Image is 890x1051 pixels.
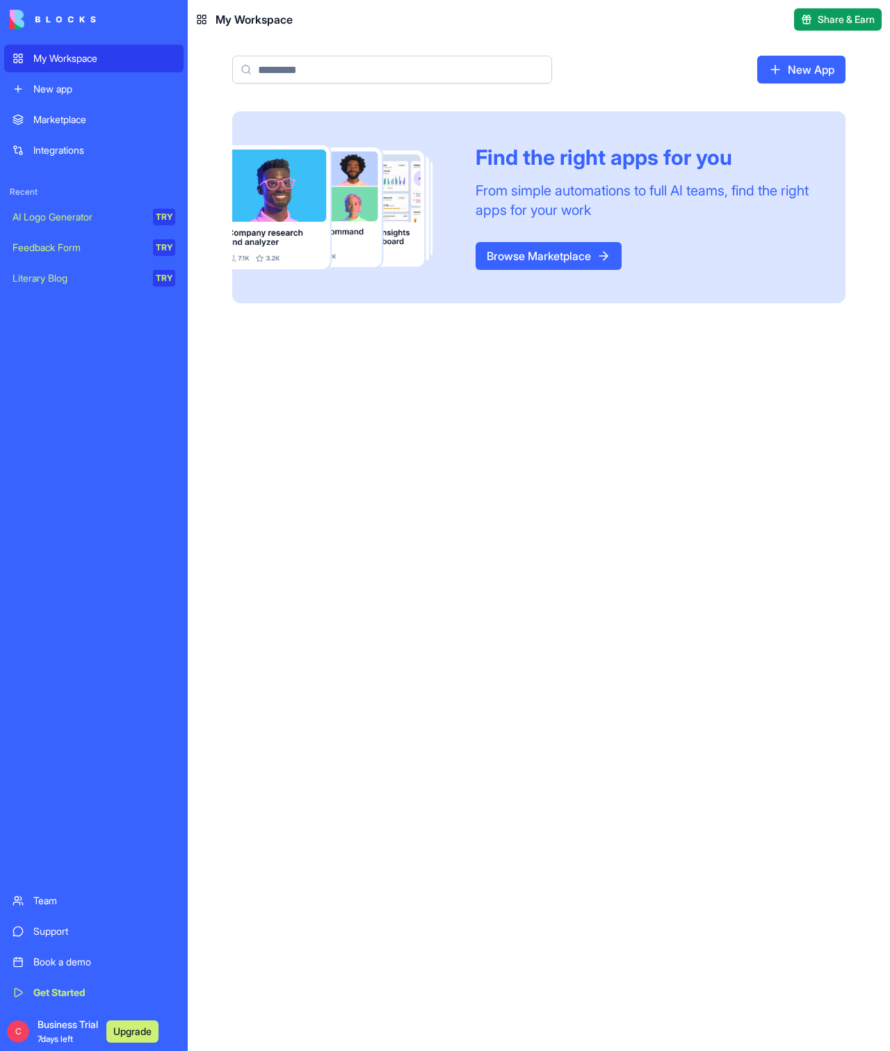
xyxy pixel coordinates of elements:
img: logo [10,10,96,29]
span: 7 days left [38,1034,73,1044]
div: My Workspace [33,51,175,65]
a: Feedback FormTRY [4,234,184,262]
a: New App [757,56,845,83]
div: Support [33,924,175,938]
div: Literary Blog [13,271,143,285]
a: Browse Marketplace [476,242,622,270]
div: Get Started [33,986,175,1000]
button: Upgrade [106,1020,159,1043]
div: TRY [153,270,175,287]
div: New app [33,82,175,96]
a: New app [4,75,184,103]
img: Frame_181_egmpey.png [232,145,453,270]
div: Find the right apps for you [476,145,812,170]
div: From simple automations to full AI teams, find the right apps for your work [476,181,812,220]
a: Support [4,917,184,945]
span: Recent [4,186,184,198]
div: Book a demo [33,955,175,969]
a: Integrations [4,136,184,164]
a: AI Logo GeneratorTRY [4,203,184,231]
button: Share & Earn [794,8,882,31]
a: Literary BlogTRY [4,264,184,292]
span: Share & Earn [818,13,875,26]
div: Marketplace [33,113,175,127]
a: Get Started [4,979,184,1006]
a: Marketplace [4,106,184,134]
span: C [7,1020,29,1043]
div: TRY [153,209,175,225]
span: Business Trial [38,1018,98,1045]
span: My Workspace [216,11,293,28]
a: Team [4,887,184,915]
div: Integrations [33,143,175,157]
a: My Workspace [4,45,184,72]
a: Book a demo [4,948,184,976]
div: TRY [153,239,175,256]
div: Feedback Form [13,241,143,255]
div: AI Logo Generator [13,210,143,224]
div: Team [33,894,175,908]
